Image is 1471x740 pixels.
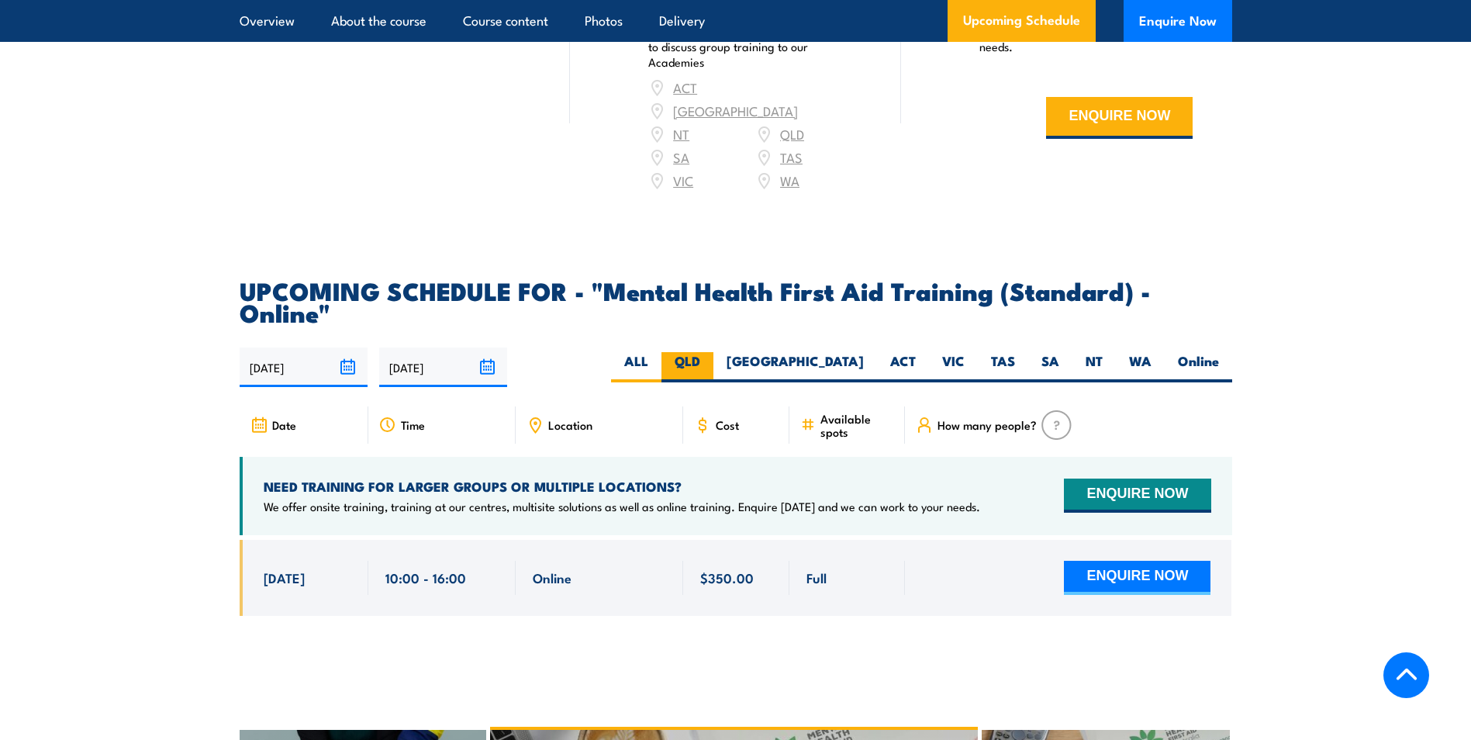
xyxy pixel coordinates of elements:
[1064,561,1210,595] button: ENQUIRE NOW
[611,352,661,382] label: ALL
[877,352,929,382] label: ACT
[240,348,368,387] input: From date
[938,418,1037,431] span: How many people?
[240,279,1232,323] h2: UPCOMING SCHEDULE FOR - "Mental Health First Aid Training (Standard) - Online"
[929,352,978,382] label: VIC
[648,23,862,70] p: Book your training now or enquire [DATE] to discuss group training to our Academies
[548,418,592,431] span: Location
[820,412,894,438] span: Available spots
[379,348,507,387] input: To date
[385,569,466,586] span: 10:00 - 16:00
[713,352,877,382] label: [GEOGRAPHIC_DATA]
[264,499,980,514] p: We offer onsite training, training at our centres, multisite solutions as well as online training...
[533,569,571,586] span: Online
[264,569,305,586] span: [DATE]
[1046,97,1193,139] button: ENQUIRE NOW
[1028,352,1072,382] label: SA
[1064,479,1210,513] button: ENQUIRE NOW
[806,569,827,586] span: Full
[661,352,713,382] label: QLD
[1072,352,1116,382] label: NT
[1165,352,1232,382] label: Online
[272,418,296,431] span: Date
[1116,352,1165,382] label: WA
[700,569,754,586] span: $350.00
[401,418,425,431] span: Time
[978,352,1028,382] label: TAS
[716,418,739,431] span: Cost
[264,478,980,495] h4: NEED TRAINING FOR LARGER GROUPS OR MULTIPLE LOCATIONS?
